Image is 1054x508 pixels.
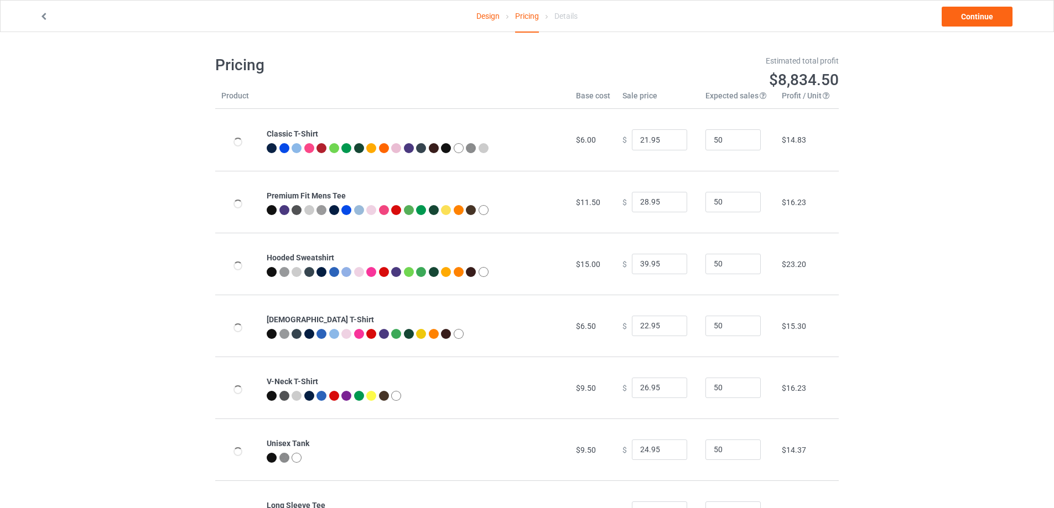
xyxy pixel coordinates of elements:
[782,322,806,331] span: $15.30
[267,377,318,386] b: V-Neck T-Shirt
[622,259,627,268] span: $
[782,198,806,207] span: $16.23
[554,1,578,32] div: Details
[776,90,839,109] th: Profit / Unit
[267,129,318,138] b: Classic T-Shirt
[466,143,476,153] img: heather_texture.png
[515,1,539,33] div: Pricing
[267,439,309,448] b: Unisex Tank
[576,322,596,331] span: $6.50
[769,71,839,89] span: $8,834.50
[699,90,776,109] th: Expected sales
[267,253,334,262] b: Hooded Sweatshirt
[316,205,326,215] img: heather_texture.png
[622,197,627,206] span: $
[782,135,806,144] span: $14.83
[535,55,839,66] div: Estimated total profit
[782,260,806,269] span: $23.20
[576,384,596,392] span: $9.50
[576,260,600,269] span: $15.00
[622,445,627,454] span: $
[267,191,346,200] b: Premium Fit Mens Tee
[576,198,600,207] span: $11.50
[279,453,289,463] img: heather_texture.png
[942,7,1013,27] a: Continue
[267,315,374,324] b: [DEMOGRAPHIC_DATA] T-Shirt
[215,90,261,109] th: Product
[782,446,806,454] span: $14.37
[622,135,627,144] span: $
[576,135,596,144] span: $6.00
[476,1,500,32] a: Design
[782,384,806,392] span: $16.23
[570,90,616,109] th: Base cost
[622,321,627,330] span: $
[215,55,520,75] h1: Pricing
[616,90,699,109] th: Sale price
[622,383,627,392] span: $
[576,446,596,454] span: $9.50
